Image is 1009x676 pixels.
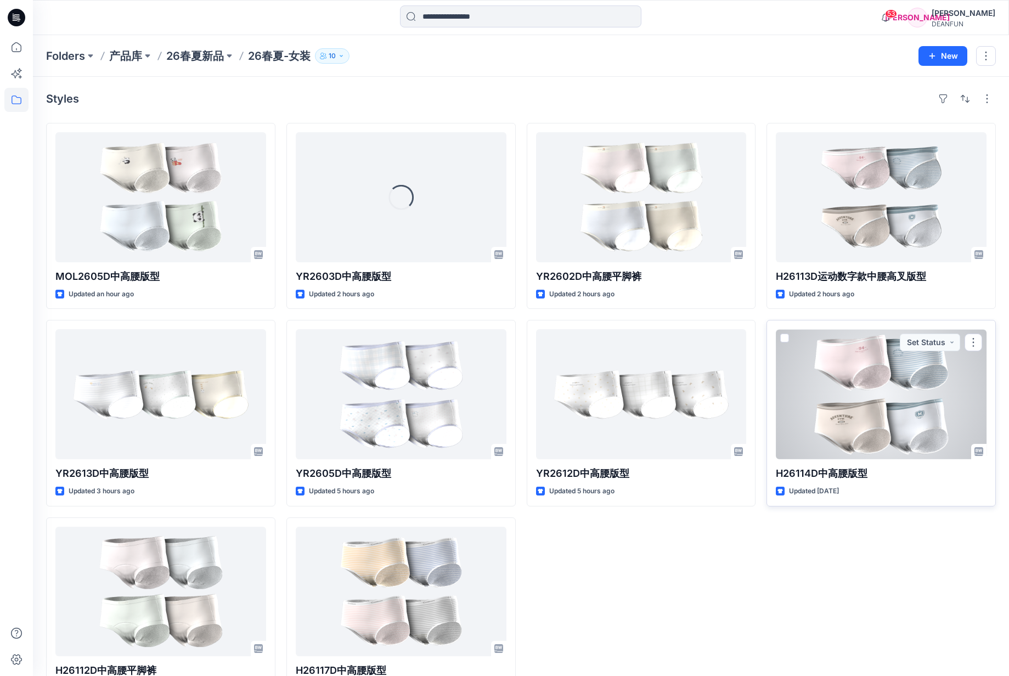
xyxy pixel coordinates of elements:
a: H26112D中高腰平脚裤 [55,527,266,657]
a: H26113D运动数字款中腰高叉版型 [776,132,987,262]
p: YR2613D中高腰版型 [55,466,266,481]
a: YR2613D中高腰版型 [55,329,266,459]
p: H26114D中高腰版型 [776,466,987,481]
p: Updated an hour ago [69,289,134,300]
button: 10 [315,48,350,64]
a: 26春夏新品 [166,48,224,64]
p: YR2605D中高腰版型 [296,466,506,481]
a: YR2602D中高腰平脚裤 [536,132,747,262]
h4: Styles [46,92,79,105]
p: YR2602D中高腰平脚裤 [536,269,747,284]
span: 53 [885,9,897,18]
p: Updated [DATE] [789,486,839,497]
p: Updated 5 hours ago [549,486,615,497]
div: [PERSON_NAME] [932,7,995,20]
p: Updated 2 hours ago [789,289,854,300]
p: Updated 2 hours ago [549,289,615,300]
p: 10 [329,50,336,62]
a: YR2612D中高腰版型 [536,329,747,459]
a: MOL2605D中高腰版型 [55,132,266,262]
a: H26114D中高腰版型 [776,329,987,459]
p: YR2603D中高腰版型 [296,269,506,284]
p: Updated 5 hours ago [309,486,374,497]
p: H26113D运动数字款中腰高叉版型 [776,269,987,284]
p: YR2612D中高腰版型 [536,466,747,481]
button: New [918,46,967,66]
p: Updated 2 hours ago [309,289,374,300]
p: Updated 3 hours ago [69,486,134,497]
a: H26117D中高腰版型 [296,527,506,657]
a: 产品库 [109,48,142,64]
div: [PERSON_NAME] [907,8,927,27]
p: MOL2605D中高腰版型 [55,269,266,284]
a: Folders [46,48,85,64]
a: YR2605D中高腰版型 [296,329,506,459]
p: 26春夏-女装 [248,48,311,64]
div: DEANFUN [932,20,995,28]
